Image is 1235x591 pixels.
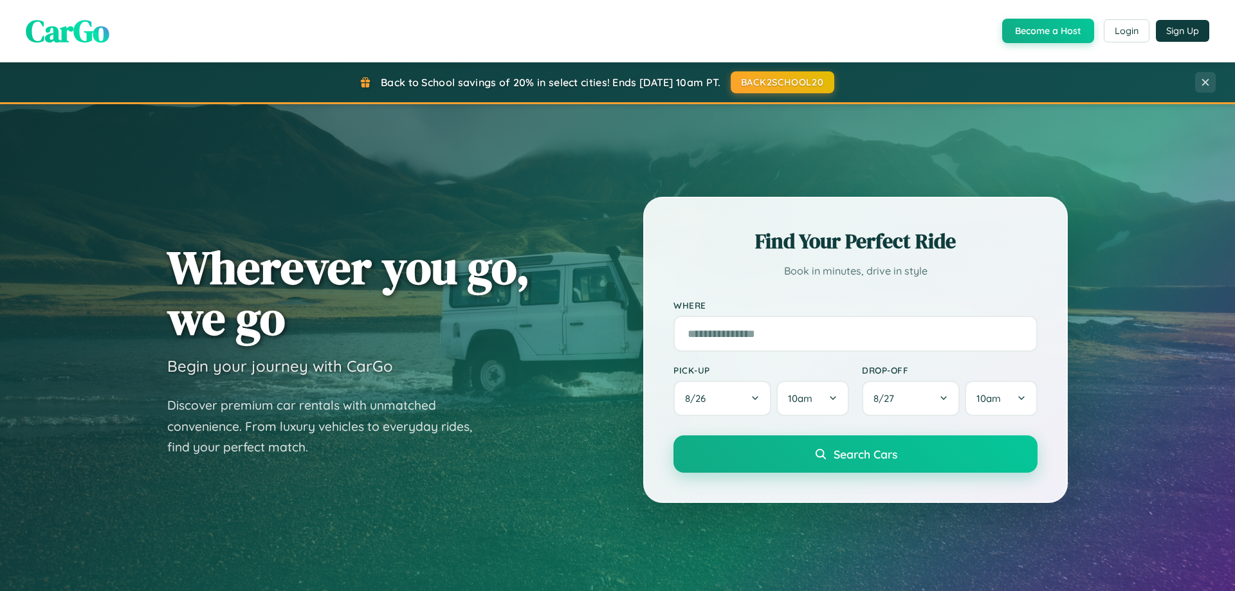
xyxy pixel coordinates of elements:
button: Sign Up [1156,20,1209,42]
span: CarGo [26,10,109,52]
button: BACK2SCHOOL20 [731,71,834,93]
span: 10am [788,392,812,405]
h2: Find Your Perfect Ride [673,227,1038,255]
span: 8 / 27 [874,392,901,405]
h1: Wherever you go, we go [167,242,530,343]
span: Back to School savings of 20% in select cities! Ends [DATE] 10am PT. [381,76,720,89]
button: 8/26 [673,381,771,416]
p: Book in minutes, drive in style [673,262,1038,280]
button: Search Cars [673,435,1038,473]
label: Where [673,300,1038,311]
span: 8 / 26 [685,392,712,405]
p: Discover premium car rentals with unmatched convenience. From luxury vehicles to everyday rides, ... [167,395,489,458]
button: Login [1104,19,1149,42]
span: 10am [976,392,1001,405]
label: Pick-up [673,365,849,376]
button: 8/27 [862,381,960,416]
button: 10am [965,381,1038,416]
button: Become a Host [1002,19,1094,43]
span: Search Cars [834,447,897,461]
button: 10am [776,381,849,416]
h3: Begin your journey with CarGo [167,356,393,376]
label: Drop-off [862,365,1038,376]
